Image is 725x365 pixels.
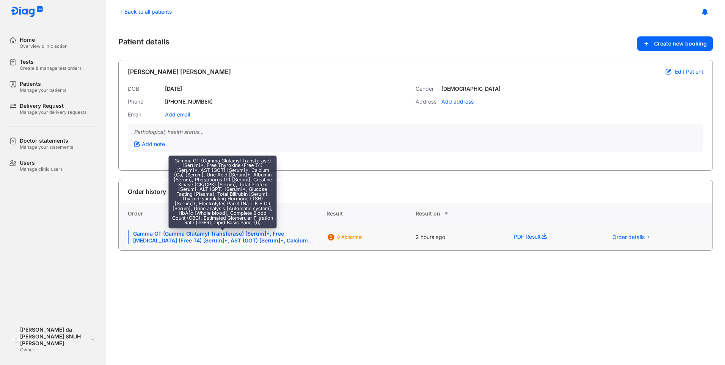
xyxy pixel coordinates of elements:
div: [DATE] [165,85,182,92]
div: Result on [416,209,505,218]
div: Address [416,98,438,105]
div: Add email [165,111,190,118]
div: 8 Abnormal [337,234,398,240]
div: Pathological, health status... [134,129,697,135]
div: Patient details [118,36,713,51]
div: Delivery Request [20,102,86,109]
div: Order [119,203,326,224]
div: Email [128,111,162,118]
div: [DEMOGRAPHIC_DATA] [441,85,501,92]
div: PDF Result [505,224,599,250]
div: Users [20,159,63,166]
div: Doctor statements [20,137,73,144]
span: Create new booking [654,40,707,47]
span: Order details [612,234,645,241]
div: Home [20,36,67,43]
div: DOB [128,85,162,92]
div: Create & manage test orders [20,65,82,71]
div: Result [326,203,416,224]
div: Manage your delivery requests [20,109,86,115]
div: Gender [416,85,438,92]
button: Create new booking [637,36,713,51]
div: Overview clinic action [20,43,67,49]
img: logo [12,336,20,344]
div: Phone [128,98,162,105]
div: Gamma GT (Gamma Glutamyl Transferase) [Serum]*, Free [MEDICAL_DATA] (Free T4) [Serum]*, AST (GOT)... [128,230,317,244]
div: Patients [20,80,66,87]
div: [PHONE_NUMBER] [165,98,213,105]
div: Manage your statements [20,144,73,150]
span: Edit Patient [675,68,703,75]
button: Order details [608,231,655,243]
div: Order history [128,187,166,196]
div: [PERSON_NAME] đa [PERSON_NAME] SNUH [PERSON_NAME] [20,326,89,347]
div: Add address [441,98,474,105]
div: Tests [20,58,82,65]
div: Add note [134,141,165,148]
img: logo [11,6,43,18]
div: [PERSON_NAME] [PERSON_NAME] [128,67,231,76]
div: Owner [20,347,89,353]
div: 2 hours ago [416,224,505,250]
div: Manage your patients [20,87,66,93]
div: Back to all patients [118,8,172,16]
div: Manage clinic users [20,166,63,172]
